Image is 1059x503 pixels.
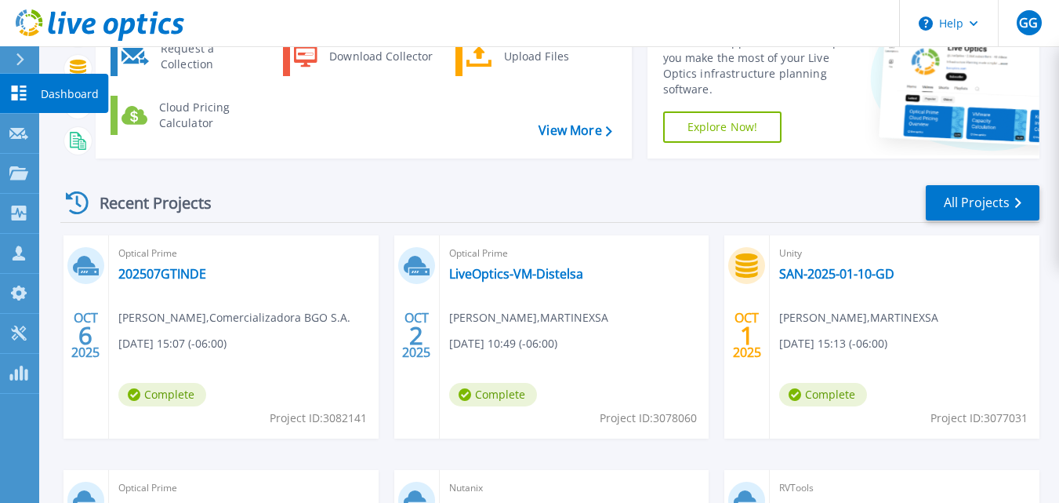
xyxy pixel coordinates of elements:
[111,96,271,135] a: Cloud Pricing Calculator
[401,307,431,364] div: OCT 2025
[111,37,271,76] a: Request a Collection
[60,184,233,222] div: Recent Projects
[118,383,206,406] span: Complete
[321,41,440,72] div: Download Collector
[1019,16,1038,29] span: GG
[118,479,369,497] span: Optical Prime
[41,74,99,115] p: Dashboard
[153,41,267,72] div: Request a Collection
[118,266,206,282] a: 202507GTINDE
[663,111,782,143] a: Explore Now!
[926,185,1039,221] a: All Projects
[118,245,369,262] span: Optical Prime
[496,41,612,72] div: Upload Files
[118,335,227,352] span: [DATE] 15:07 (-06:00)
[409,329,423,342] span: 2
[740,329,754,342] span: 1
[449,309,608,326] span: [PERSON_NAME] , MARTINEXSA
[283,37,444,76] a: Download Collector
[449,245,700,262] span: Optical Prime
[779,479,1030,497] span: RVTools
[118,309,350,326] span: [PERSON_NAME] , Comercializadora BGO S.A.
[449,479,700,497] span: Nutanix
[779,266,894,282] a: SAN-2025-01-10-GD
[732,307,762,364] div: OCT 2025
[449,335,557,352] span: [DATE] 10:49 (-06:00)
[270,410,367,427] span: Project ID: 3082141
[779,383,867,406] span: Complete
[663,19,858,97] div: Find tutorials, instructional guides and other support videos to help you make the most of your L...
[449,383,537,406] span: Complete
[539,123,611,138] a: View More
[779,309,938,326] span: [PERSON_NAME] , MARTINEXSA
[449,266,583,282] a: LiveOptics-VM-Distelsa
[71,307,100,364] div: OCT 2025
[151,100,267,131] div: Cloud Pricing Calculator
[455,37,616,76] a: Upload Files
[600,410,697,427] span: Project ID: 3078060
[78,329,92,342] span: 6
[930,410,1028,427] span: Project ID: 3077031
[779,335,887,352] span: [DATE] 15:13 (-06:00)
[779,245,1030,262] span: Unity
